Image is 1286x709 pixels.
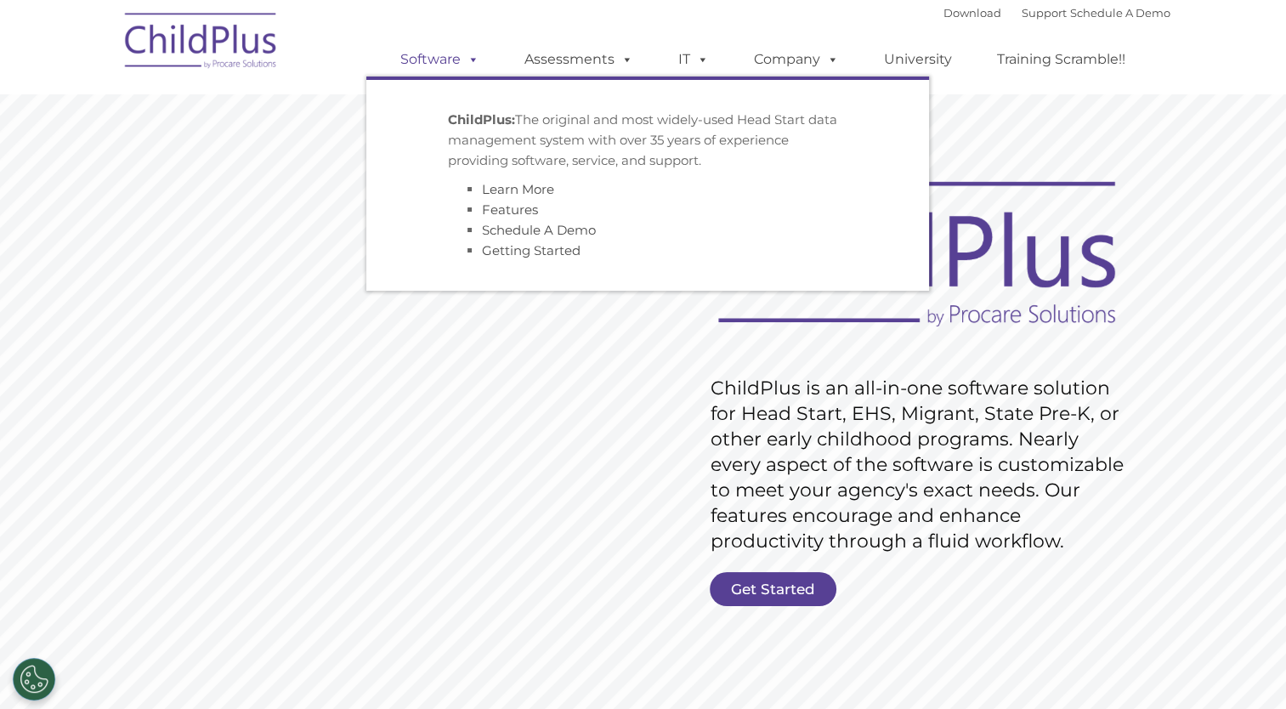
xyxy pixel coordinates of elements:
[482,222,596,238] a: Schedule A Demo
[710,572,836,606] a: Get Started
[448,111,515,128] strong: ChildPlus:
[943,6,1170,20] font: |
[482,181,554,197] a: Learn More
[943,6,1001,20] a: Download
[737,43,856,77] a: Company
[116,1,286,86] img: ChildPlus by Procare Solutions
[448,110,847,171] p: The original and most widely-used Head Start data management system with over 35 years of experie...
[1070,6,1170,20] a: Schedule A Demo
[1022,6,1067,20] a: Support
[482,242,581,258] a: Getting Started
[482,201,538,218] a: Features
[711,376,1132,554] rs-layer: ChildPlus is an all-in-one software solution for Head Start, EHS, Migrant, State Pre-K, or other ...
[507,43,650,77] a: Assessments
[661,43,726,77] a: IT
[13,658,55,700] button: Cookies Settings
[383,43,496,77] a: Software
[980,43,1142,77] a: Training Scramble!!
[867,43,969,77] a: University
